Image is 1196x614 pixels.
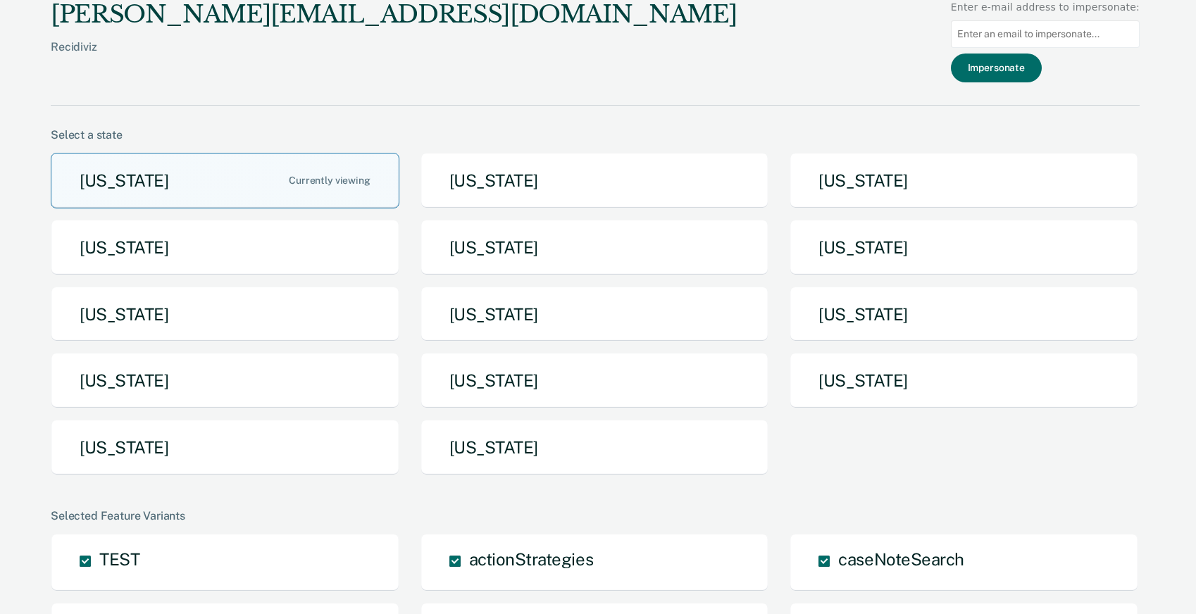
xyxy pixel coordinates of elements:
button: [US_STATE] [790,220,1138,275]
button: [US_STATE] [51,287,399,342]
button: Impersonate [951,54,1042,82]
button: [US_STATE] [51,420,399,475]
button: [US_STATE] [51,153,399,208]
div: Recidiviz [51,40,737,76]
span: actionStrategies [469,549,593,569]
input: Enter an email to impersonate... [951,20,1140,48]
div: Select a state [51,128,1140,142]
button: [US_STATE] [51,353,399,408]
button: [US_STATE] [421,420,769,475]
button: [US_STATE] [790,287,1138,342]
button: [US_STATE] [421,353,769,408]
span: caseNoteSearch [838,549,964,569]
button: [US_STATE] [790,353,1138,408]
button: [US_STATE] [421,153,769,208]
button: [US_STATE] [421,287,769,342]
button: [US_STATE] [51,220,399,275]
button: [US_STATE] [421,220,769,275]
div: Selected Feature Variants [51,509,1140,522]
span: TEST [99,549,139,569]
button: [US_STATE] [790,153,1138,208]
